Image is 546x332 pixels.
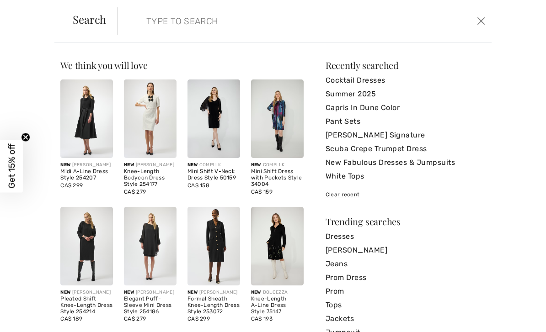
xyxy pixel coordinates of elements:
[251,316,273,322] span: CA$ 193
[187,162,240,169] div: COMPLI K
[187,296,240,315] div: Formal Sheath Knee-Length Dress Style 253072
[326,271,486,285] a: Prom Dress
[251,296,304,315] div: Knee-Length A-Line Dress Style 75147
[124,79,177,158] img: Knee-Length Bodycon Dress Style 254177. Winter White
[251,79,304,158] img: Mini Shift Dress with Pockets Style 34004. As sample
[326,257,486,271] a: Jeans
[124,189,146,195] span: CA$ 279
[60,207,113,285] img: Pleated Shift Knee-Length Dress Style 254214. Black
[60,316,82,322] span: CA$ 189
[124,207,177,285] img: Elegant Puff-Sleeve Mini Dress Style 254186. Black
[326,128,486,142] a: [PERSON_NAME] Signature
[187,289,240,296] div: [PERSON_NAME]
[187,316,210,322] span: CA$ 299
[187,182,209,189] span: CA$ 158
[251,189,273,195] span: CA$ 159
[251,162,304,169] div: COMPLI K
[187,290,198,295] span: New
[124,296,177,315] div: Elegant Puff-Sleeve Mini Dress Style 254186
[124,289,177,296] div: [PERSON_NAME]
[21,6,40,15] span: Chat
[73,14,106,25] span: Search
[326,190,486,199] div: Clear recent
[60,182,83,189] span: CA$ 299
[60,169,113,181] div: Midi A-Line Dress Style 254207
[124,162,177,169] div: [PERSON_NAME]
[124,162,134,168] span: New
[251,162,261,168] span: New
[60,162,70,168] span: New
[326,312,486,326] a: Jackets
[326,285,486,298] a: Prom
[187,162,198,168] span: New
[60,79,113,158] img: Midi A-Line Dress Style 254207. Black
[187,207,240,285] img: Formal Sheath Knee-Length Dress Style 253072. Black
[124,169,177,187] div: Knee-Length Bodycon Dress Style 254177
[60,289,113,296] div: [PERSON_NAME]
[326,61,486,70] div: Recently searched
[251,207,304,285] img: Knee-Length A-Line Dress Style 75147. As sample
[60,296,113,315] div: Pleated Shift Knee-Length Dress Style 254214
[326,217,486,226] div: Trending searches
[21,132,30,142] button: Close teaser
[326,142,486,156] a: Scuba Crepe Trumpet Dress
[326,156,486,169] a: New Fabulous Dresses & Jumpsuits
[326,230,486,243] a: Dresses
[326,243,486,257] a: [PERSON_NAME]
[326,101,486,115] a: Capris In Dune Color
[251,289,304,296] div: DOLCEZZA
[251,290,261,295] span: New
[60,290,70,295] span: New
[139,7,391,35] input: TYPE TO SEARCH
[60,59,147,71] span: We think you will love
[326,87,486,101] a: Summer 2025
[187,169,240,181] div: Mini Shift V-Neck Dress Style 50159
[326,74,486,87] a: Cocktail Dresses
[124,290,134,295] span: New
[326,169,486,183] a: White Tops
[6,144,17,189] span: Get 15% off
[251,169,304,187] div: Mini Shift Dress with Pockets Style 34004
[124,316,146,322] span: CA$ 279
[187,79,240,158] img: Mini Shift V-Neck Dress Style 50159. Black
[474,14,487,28] button: Close
[326,298,486,312] a: Tops
[326,115,486,128] a: Pant Sets
[60,162,113,169] div: [PERSON_NAME]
